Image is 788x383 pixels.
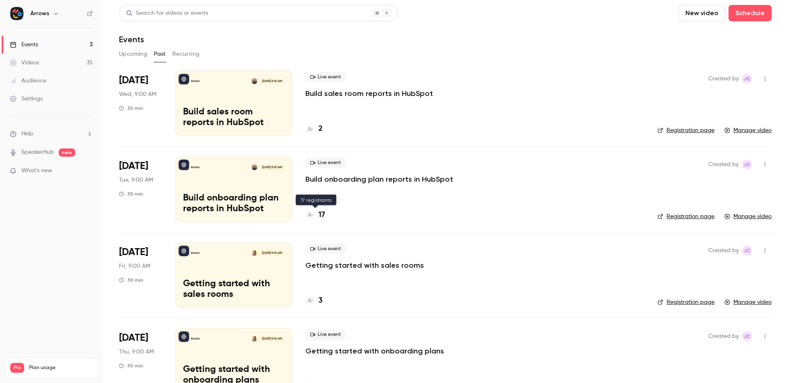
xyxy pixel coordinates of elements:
iframe: Noticeable Trigger [83,167,93,175]
span: [DATE] 9:00 AM [259,336,284,342]
a: Registration page [657,126,715,135]
a: 17 [305,210,325,221]
p: Build onboarding plan reports in HubSpot [183,193,284,214]
span: Jamie Carlson [742,246,752,255]
a: Build sales room reports in HubSpot [305,89,433,98]
span: Pro [10,363,24,373]
span: Jamie Carlson [742,160,752,169]
div: 30 min [119,362,143,369]
span: Created by [708,246,739,255]
div: Events [10,41,38,49]
a: Manage video [724,126,772,135]
p: Build sales room reports in HubSpot [183,107,284,128]
span: Tue, 9:00 AM [119,176,153,184]
span: [DATE] [119,74,148,87]
div: Oct 10 Fri, 9:00 AM (America/Los Angeles) [119,242,162,308]
p: Arrows [191,79,200,83]
h4: 3 [318,295,323,306]
span: Live event [305,158,346,168]
a: Manage video [724,298,772,306]
span: Help [21,130,33,138]
h4: 17 [318,210,325,221]
a: Registration page [657,298,715,306]
span: Fri, 9:00 AM [119,262,150,270]
span: Jamie Carlson [742,331,752,341]
div: Audience [10,77,46,85]
li: help-dropdown-opener [10,130,93,138]
h1: Events [119,34,144,44]
a: Getting started with sales roomsArrowsKim Hacker[DATE] 9:00 AMGetting started with sales rooms [175,242,292,308]
a: 2 [305,123,323,135]
span: JC [744,331,750,341]
span: Created by [708,160,739,169]
span: JC [744,246,750,255]
div: 30 min [119,277,143,283]
span: Live event [305,244,346,254]
h6: Arrows [30,9,49,18]
a: Build onboarding plan reports in HubSpot [305,174,453,184]
div: Oct 15 Wed, 9:00 AM (America/Los Angeles) [119,71,162,136]
div: 30 min [119,105,143,112]
button: New video [678,5,725,21]
div: Settings [10,95,43,103]
span: Created by [708,331,739,341]
button: Schedule [728,5,772,21]
button: Upcoming [119,48,147,61]
span: Plan usage [29,365,92,371]
span: [DATE] [119,160,148,173]
span: Jamie Carlson [742,74,752,84]
p: Arrows [191,165,200,169]
span: What's new [21,166,52,175]
a: Registration page [657,212,715,221]
span: JC [744,74,750,84]
a: SpeakerHub [21,148,54,157]
img: Kim Hacker [252,336,257,342]
span: new [59,148,75,157]
a: Build onboarding plan reports in HubSpotArrowsShareil Nariman[DATE] 9:00 AMBuild onboarding plan ... [175,156,292,222]
span: Wed, 9:00 AM [119,90,156,98]
span: Live event [305,72,346,82]
a: Getting started with sales rooms [305,260,424,270]
span: [DATE] [119,246,148,259]
a: Getting started with onboarding plans [305,346,444,356]
button: Past [154,48,166,61]
div: Search for videos or events [126,9,208,18]
img: Arrows [10,7,23,20]
h4: 2 [318,123,323,135]
span: [DATE] 9:00 AM [259,78,284,84]
img: Kim Hacker [252,250,257,256]
div: Videos [10,59,39,67]
span: [DATE] [119,331,148,344]
span: Live event [305,330,346,340]
a: Manage video [724,212,772,221]
a: 3 [305,295,323,306]
p: Arrows [191,251,200,255]
p: Arrows [191,337,200,341]
span: [DATE] 9:00 AM [259,164,284,170]
button: Recurring [172,48,200,61]
span: Created by [708,74,739,84]
img: Shareil Nariman [252,164,257,170]
a: Build sales room reports in HubSpotArrowsShareil Nariman[DATE] 9:00 AMBuild sales room reports in... [175,71,292,136]
p: Getting started with sales rooms [183,279,284,300]
span: [DATE] 9:00 AM [259,250,284,256]
div: 30 min [119,191,143,197]
img: Shareil Nariman [252,78,257,84]
span: JC [744,160,750,169]
span: Thu, 9:00 AM [119,348,154,356]
div: Oct 14 Tue, 9:00 AM (America/Los Angeles) [119,156,162,222]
